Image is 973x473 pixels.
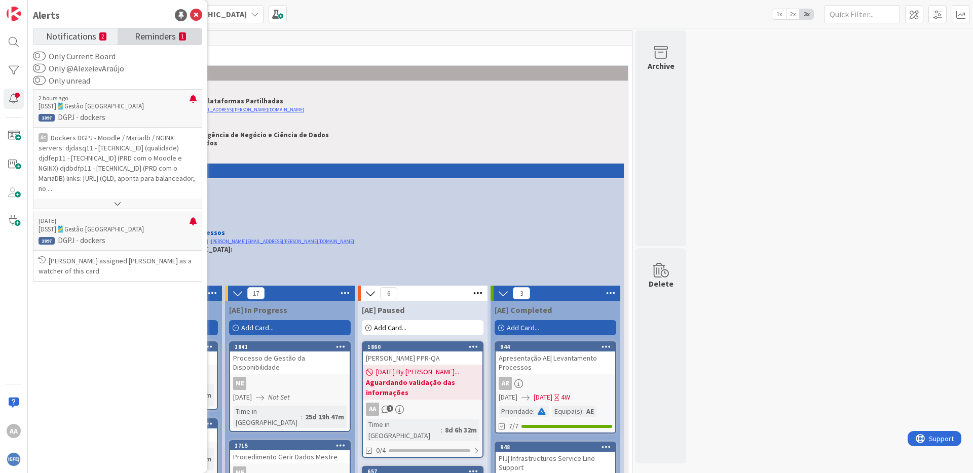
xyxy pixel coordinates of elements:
[509,421,518,431] span: 7/7
[376,445,386,456] span: 0/4
[39,236,197,245] p: DGPJ - dockers
[301,411,303,422] span: :
[230,342,350,351] div: 1841
[7,452,21,466] img: avatar
[230,377,350,390] div: ME
[387,405,393,412] span: 1
[496,351,615,374] div: Apresentação AE| Levantamento Processos
[376,367,459,377] span: [DATE] By [PERSON_NAME]...
[39,114,55,122] div: 1897
[500,444,615,451] div: 948
[37,49,619,59] span: 🎽Gestão de Tarefas de Equipas Técnicas
[179,32,186,41] small: 1
[499,377,512,390] div: AR
[495,305,552,315] span: [AE] Completed
[363,342,482,351] div: 1860
[496,342,615,374] div: 944Apresentação AE| Levantamento Processos
[533,406,535,417] span: :
[33,89,202,209] a: 2 hours ago[DSST]🎽Gestão [GEOGRAPHIC_DATA]1897DGPJ - dockersÁCDockers DGPJ - Moodle / Mariadb / N...
[233,377,246,390] div: ME
[7,424,21,438] div: AA
[499,406,533,417] div: Prioridade
[229,341,351,432] a: 1841Processo de Gestão da DisponibilidadeME[DATE]Not SetTime in [GEOGRAPHIC_DATA]:25d 19h 47m
[824,5,900,23] input: Quick Filter...
[513,287,530,299] span: 3
[499,392,517,403] span: [DATE]
[561,392,570,403] div: 4W
[33,212,202,281] a: [DATE][DSST]🎽Gestão [GEOGRAPHIC_DATA]1897DGPJ - dockers[PERSON_NAME] assigned [PERSON_NAME] as a ...
[39,256,197,276] p: [PERSON_NAME] assigned [PERSON_NAME] as a watcher of this card
[247,287,265,299] span: 17
[39,217,190,224] p: [DATE]
[366,377,479,398] b: Aguardando validação das informações
[39,133,197,193] p: Dockers DGPJ - Moodle / Mariadb / NGINX servers: djdasq11 - [TECHNICAL_ID] (qualidade) djdfep11 -...
[507,323,539,332] span: Add Card...
[39,102,190,111] p: [DSST]🎽Gestão [GEOGRAPHIC_DATA]
[39,237,55,245] div: 1897
[21,2,46,14] span: Support
[233,406,301,428] div: Time in [GEOGRAPHIC_DATA]
[233,392,252,403] span: [DATE]
[363,342,482,365] div: 1860[PERSON_NAME] PPR-QA
[772,9,786,19] span: 1x
[109,131,329,139] strong: Arquitetura Empresarial, Inteligência de Negócio e Ciência de Dados
[786,9,800,19] span: 2x
[230,450,350,463] div: Procedimento Gerir Dados Mestre
[135,28,176,43] span: Reminders
[649,278,673,290] div: Delete
[235,343,350,350] div: 1841
[363,351,482,365] div: [PERSON_NAME] PPR-QA
[46,28,96,43] span: Notifications
[584,406,596,417] div: AE
[362,341,483,458] a: 1860[PERSON_NAME] PPR-QA[DATE] By [PERSON_NAME]...Aguardando validação das informaçõesAATime in [...
[303,411,347,422] div: 25d 19h 47m
[33,63,46,73] button: Only @AlexeievAraújo
[363,403,482,416] div: AA
[39,113,197,122] p: DGPJ - dockers
[7,7,21,21] img: Visit kanbanzone.com
[235,442,350,449] div: 1715
[33,8,60,23] div: Alerts
[241,323,274,332] span: Add Card...
[496,443,615,452] div: 948
[230,351,350,374] div: Processo de Gestão da Disponibilidade
[362,305,404,315] span: [AE] Paused
[94,181,611,191] span: Arquitetura Empresarial [AE]
[33,50,116,62] label: Only Current Board
[495,341,616,433] a: 944Apresentação AE| Levantamento ProcessosAR[DATE][DATE]4WPrioridade:Equipa(s):AE7/7
[33,51,46,61] button: Only Current Board
[442,424,479,436] div: 8d 6h 32m
[500,343,615,350] div: 944
[33,75,46,86] button: Only unread
[366,403,379,416] div: AA
[230,342,350,374] div: 1841Processo de Gestão da Disponibilidade
[230,441,350,463] div: 1715Procedimento Gerir Dados Mestre
[367,343,482,350] div: 1860
[99,32,106,41] small: 2
[39,95,190,102] p: 2 hours ago
[211,238,354,245] a: [PERSON_NAME][EMAIL_ADDRESS][PERSON_NAME][DOMAIN_NAME]
[534,392,552,403] span: [DATE]
[582,406,584,417] span: :
[90,84,615,94] span: NAPP
[230,441,350,450] div: 1715
[366,419,441,441] div: Time in [GEOGRAPHIC_DATA]
[552,406,582,417] div: Equipa(s)
[161,106,304,113] a: [PERSON_NAME][EMAIL_ADDRESS][PERSON_NAME][DOMAIN_NAME]
[800,9,813,19] span: 3x
[268,392,290,402] i: Not Set
[229,305,287,315] span: [AE] In Progress
[39,225,190,234] p: [DSST]🎽Gestão [GEOGRAPHIC_DATA]
[39,133,48,142] div: ÁC
[496,342,615,351] div: 944
[380,287,397,299] span: 6
[33,62,124,74] label: Only @AlexeievAraújo
[648,60,675,72] div: Archive
[374,323,406,332] span: Add Card...
[496,377,615,390] div: AR
[441,424,442,436] span: :
[33,74,90,87] label: Only unread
